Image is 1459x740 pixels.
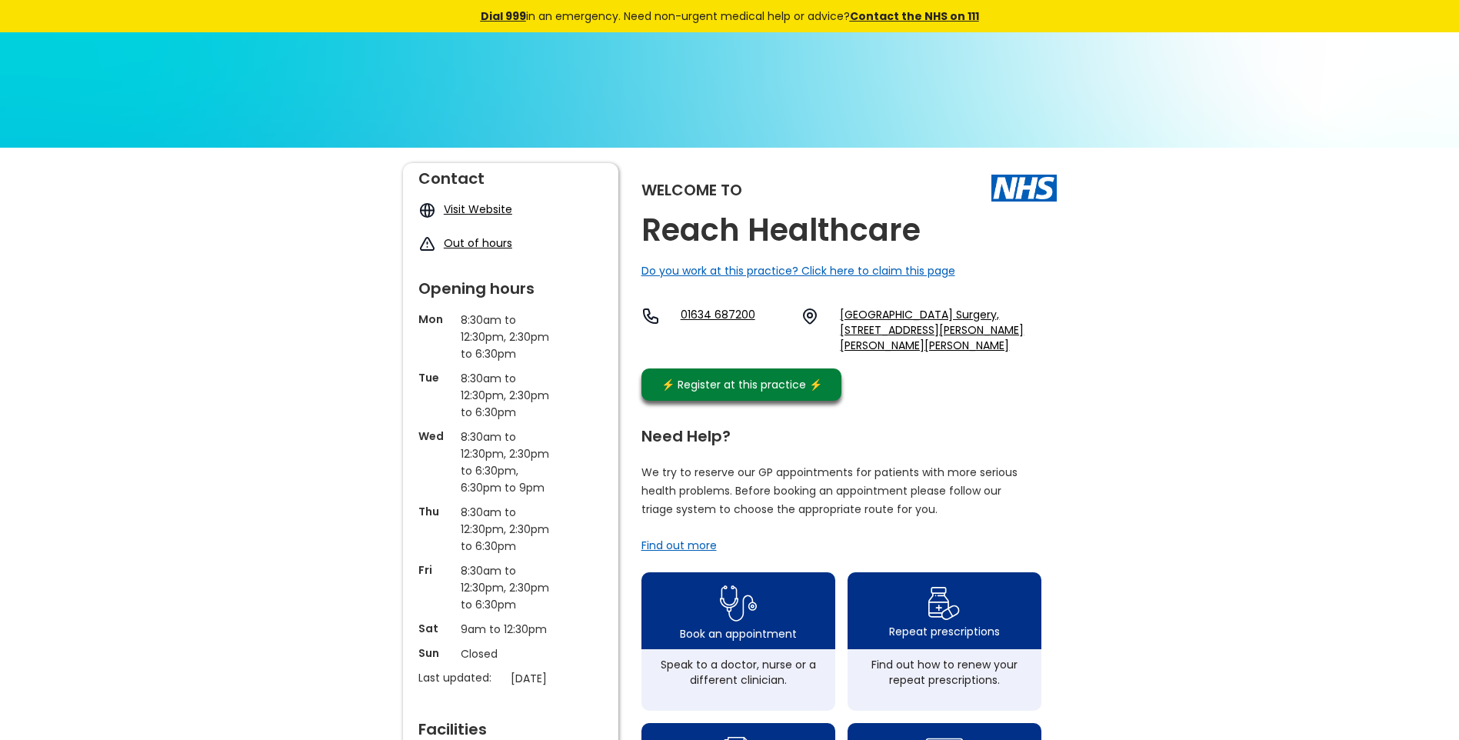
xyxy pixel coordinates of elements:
[418,202,436,219] img: globe icon
[928,583,961,624] img: repeat prescription icon
[641,307,660,325] img: telephone icon
[641,263,955,278] a: Do you work at this practice? Click here to claim this page
[680,626,797,642] div: Book an appointment
[418,645,453,661] p: Sun
[461,645,561,662] p: Closed
[444,235,512,251] a: Out of hours
[681,307,789,353] a: 01634 687200
[855,657,1034,688] div: Find out how to renew your repeat prescriptions.
[418,235,436,253] img: exclamation icon
[461,562,561,613] p: 8:30am to 12:30pm, 2:30pm to 6:30pm
[801,307,819,325] img: practice location icon
[418,312,453,327] p: Mon
[840,307,1056,353] a: [GEOGRAPHIC_DATA] Surgery, [STREET_ADDRESS][PERSON_NAME][PERSON_NAME][PERSON_NAME]
[481,8,526,24] a: Dial 999
[889,624,1000,639] div: Repeat prescriptions
[850,8,979,24] a: Contact the NHS on 111
[461,312,561,362] p: 8:30am to 12:30pm, 2:30pm to 6:30pm
[641,572,835,711] a: book appointment icon Book an appointmentSpeak to a doctor, nurse or a different clinician.
[641,182,742,198] div: Welcome to
[649,657,828,688] div: Speak to a doctor, nurse or a different clinician.
[418,504,453,519] p: Thu
[461,370,561,421] p: 8:30am to 12:30pm, 2:30pm to 6:30pm
[641,538,717,553] a: Find out more
[444,202,512,217] a: Visit Website
[641,421,1041,444] div: Need Help?
[418,562,453,578] p: Fri
[511,670,611,687] p: [DATE]
[461,504,561,555] p: 8:30am to 12:30pm, 2:30pm to 6:30pm
[991,175,1057,201] img: The NHS logo
[641,463,1018,518] p: We try to reserve our GP appointments for patients with more serious health problems. Before book...
[418,670,503,685] p: Last updated:
[418,163,603,186] div: Contact
[641,368,841,401] a: ⚡️ Register at this practice ⚡️
[848,572,1041,711] a: repeat prescription iconRepeat prescriptionsFind out how to renew your repeat prescriptions.
[654,376,831,393] div: ⚡️ Register at this practice ⚡️
[418,370,453,385] p: Tue
[418,621,453,636] p: Sat
[418,714,603,737] div: Facilities
[418,428,453,444] p: Wed
[461,428,561,496] p: 8:30am to 12:30pm, 2:30pm to 6:30pm, 6:30pm to 9pm
[418,273,603,296] div: Opening hours
[376,8,1084,25] div: in an emergency. Need non-urgent medical help or advice?
[641,213,921,248] h2: Reach Healthcare
[720,581,757,626] img: book appointment icon
[461,621,561,638] p: 9am to 12:30pm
